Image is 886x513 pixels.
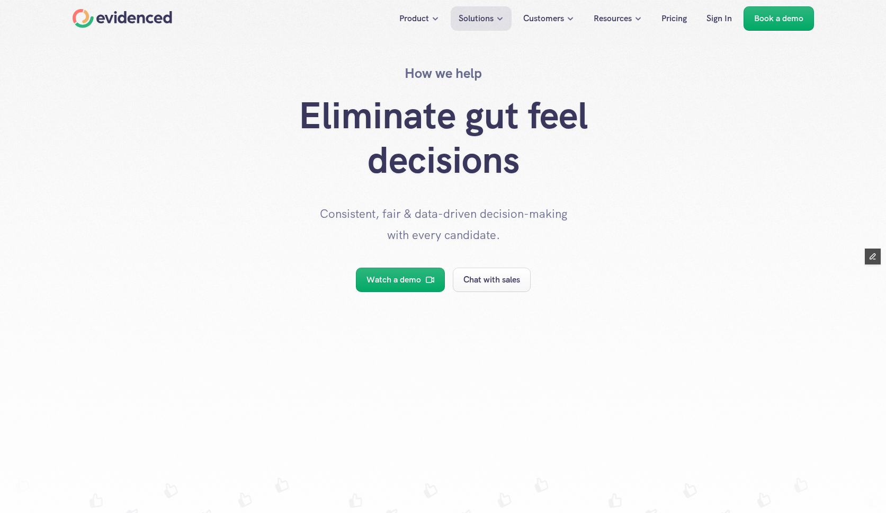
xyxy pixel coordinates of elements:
a: Book a demo [744,6,814,31]
p: Customers [523,12,564,25]
p: Pricing [661,12,687,25]
a: Home [73,9,172,28]
a: Watch a demo [356,268,445,292]
p: Sign In [706,12,732,25]
p: Watch a demo [366,273,421,287]
p: Solutions [459,12,494,25]
button: Edit Framer Content [865,249,881,264]
h1: Eliminate gut feel decisions [231,93,655,182]
p: Book a demo [754,12,803,25]
a: Sign In [699,6,740,31]
p: Consistent, fair & data-driven decision-making with every candidate. [311,204,576,245]
p: Resources [594,12,632,25]
a: Pricing [654,6,695,31]
p: Chat with sales [463,273,520,287]
p: Product [399,12,429,25]
h4: How we help [405,64,482,83]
